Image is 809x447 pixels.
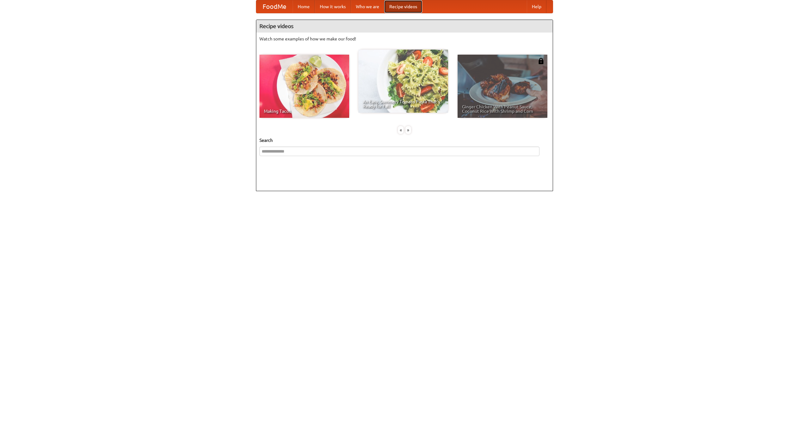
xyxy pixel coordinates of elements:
p: Watch some examples of how we make our food! [259,36,550,42]
a: How it works [315,0,351,13]
h4: Recipe videos [256,20,553,33]
a: Who we are [351,0,384,13]
h5: Search [259,137,550,143]
a: Recipe videos [384,0,422,13]
span: An Easy, Summery Tomato Pasta That's Ready for Fall [363,100,444,108]
img: 483408.png [538,58,544,64]
a: FoodMe [256,0,293,13]
div: » [405,126,411,134]
span: Making Tacos [264,109,345,113]
div: « [398,126,404,134]
a: Making Tacos [259,55,349,118]
a: Help [527,0,546,13]
a: Home [293,0,315,13]
a: An Easy, Summery Tomato Pasta That's Ready for Fall [358,50,448,113]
